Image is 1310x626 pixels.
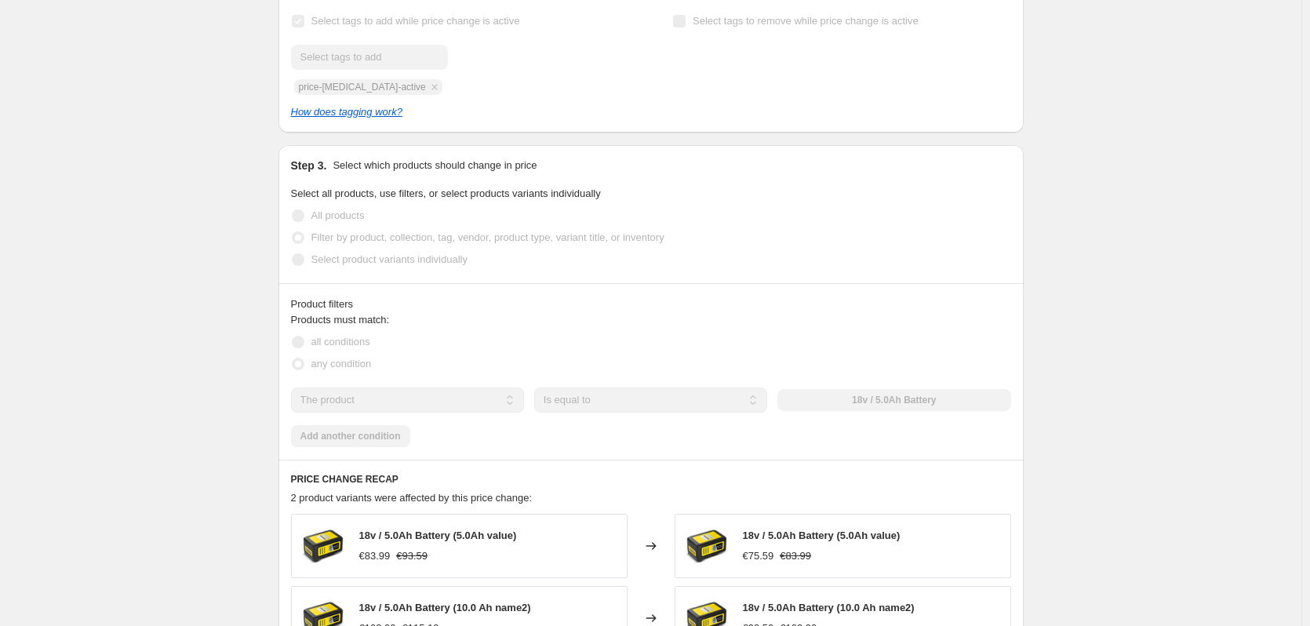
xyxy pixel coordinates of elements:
[291,106,402,118] a: How does tagging work?
[291,187,601,199] span: Select all products, use filters, or select products variants individually
[291,473,1011,486] h6: PRICE CHANGE RECAP
[291,297,1011,312] div: Product filters
[333,158,537,173] p: Select which products should change in price
[291,45,448,70] input: Select tags to add
[683,522,730,570] img: d2_3606627e-d60c-4afe-926d-0622be2d98dc_80x.jpg
[311,15,520,27] span: Select tags to add while price change is active
[311,231,664,243] span: Filter by product, collection, tag, vendor, product type, variant title, or inventory
[311,209,365,221] span: All products
[291,158,327,173] h2: Step 3.
[693,15,919,27] span: Select tags to remove while price change is active
[743,530,901,541] span: 18v / 5.0Ah Battery (5.0Ah value)
[311,358,372,369] span: any condition
[743,602,915,613] span: 18v / 5.0Ah Battery (10.0 Ah name2)
[359,530,517,541] span: 18v / 5.0Ah Battery (5.0Ah value)
[359,548,391,564] div: €83.99
[743,548,774,564] div: €75.59
[311,253,468,265] span: Select product variants individually
[291,492,533,504] span: 2 product variants were affected by this price change:
[780,548,811,564] strike: €83.99
[396,548,428,564] strike: €93.59
[311,336,370,348] span: all conditions
[291,314,390,326] span: Products must match:
[300,522,347,570] img: d2_3606627e-d60c-4afe-926d-0622be2d98dc_80x.jpg
[359,602,531,613] span: 18v / 5.0Ah Battery (10.0 Ah name2)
